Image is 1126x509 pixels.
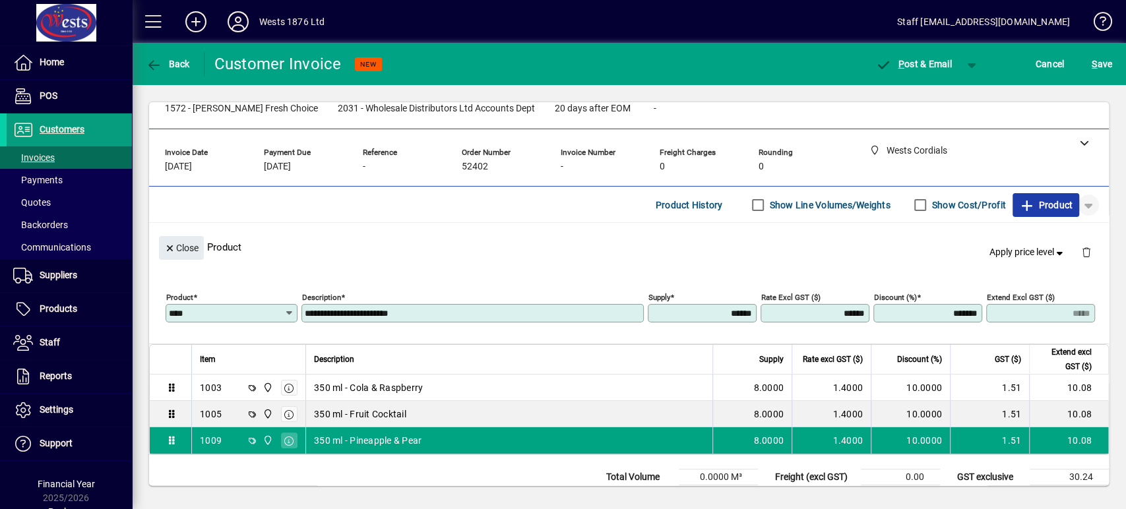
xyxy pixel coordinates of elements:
button: Apply price level [984,241,1071,264]
app-page-header-button: Delete [1071,246,1102,258]
span: Products [40,303,77,314]
span: Item [200,352,216,367]
a: Staff [7,326,132,359]
div: Customer Invoice [214,53,342,75]
span: POS [40,90,57,101]
button: Back [142,52,193,76]
span: Close [164,237,199,259]
a: POS [7,80,132,113]
td: 1.51 [950,427,1029,454]
td: 0.0000 M³ [679,469,758,485]
button: Delete [1071,236,1102,268]
span: 52402 [462,162,488,172]
span: Description [314,352,354,367]
td: 1.51 [950,401,1029,427]
div: Product [149,223,1109,271]
span: 8.0000 [754,381,784,394]
mat-label: Product [166,293,193,302]
td: 1.51 [950,374,1029,401]
label: Show Line Volumes/Weights [767,198,891,212]
span: Home [40,57,64,67]
span: 1572 - [PERSON_NAME] Fresh Choice [165,104,318,114]
mat-label: Discount (%) [874,293,917,302]
a: Backorders [7,214,132,236]
span: 350 ml - Fruit Cocktail [314,407,406,421]
a: Products [7,293,132,326]
span: Apply price level [989,245,1066,259]
button: Cancel [1032,52,1068,76]
span: Back [146,59,190,69]
span: 8.0000 [754,407,784,421]
button: Save [1088,52,1115,76]
span: Wests Cordials [259,433,274,448]
div: Staff [EMAIL_ADDRESS][DOMAIN_NAME] [897,11,1070,32]
td: Total Volume [600,469,679,485]
mat-label: Supply [648,293,670,302]
a: Support [7,427,132,460]
app-page-header-button: Back [132,52,204,76]
span: - [654,104,656,114]
button: Profile [217,10,259,34]
span: Wests Cordials [259,407,274,421]
span: Product History [656,195,723,216]
span: Support [40,438,73,448]
td: Total Weight [600,485,679,501]
mat-label: Rate excl GST ($) [761,293,821,302]
div: 1009 [200,434,222,447]
button: Product [1013,193,1079,217]
span: Rate excl GST ($) [803,352,863,367]
span: GST ($) [995,352,1021,367]
a: Knowledge Base [1083,3,1110,45]
span: Staff [40,337,60,347]
span: NEW [360,60,377,69]
span: Product [1019,195,1073,216]
a: Payments [7,169,132,191]
a: Quotes [7,191,132,214]
div: 1.4000 [800,407,863,421]
td: 10.08 [1029,401,1108,427]
a: Settings [7,394,132,427]
span: Financial Year [38,479,95,489]
span: 350 ml - Pineapple & Pear [314,434,422,447]
button: Close [159,236,204,260]
span: Reports [40,371,72,381]
span: Discount (%) [897,352,942,367]
span: ave [1092,53,1112,75]
span: Supply [759,352,784,367]
a: Reports [7,360,132,393]
span: Wests Cordials [259,380,274,395]
span: Communications [13,242,91,253]
span: Cancel [1036,53,1065,75]
span: - [363,162,365,172]
span: S [1092,59,1097,69]
span: 8.0000 [754,434,784,447]
div: 1003 [200,381,222,394]
span: Suppliers [40,270,77,280]
div: 1005 [200,407,222,421]
span: ost & Email [875,59,952,69]
span: Customers [40,124,84,135]
td: Rounding [768,485,861,501]
td: GST [951,485,1030,501]
div: Wests 1876 Ltd [259,11,325,32]
td: 0.0000 Kg [679,485,758,501]
span: P [898,59,904,69]
span: Quotes [13,197,51,208]
span: Backorders [13,220,68,230]
span: 0 [660,162,665,172]
td: 10.08 [1029,427,1108,454]
span: 350 ml - Cola & Raspberry [314,381,423,394]
span: Payments [13,175,63,185]
span: 0 [759,162,764,172]
td: 30.24 [1030,469,1109,485]
span: 20 days after EOM [555,104,631,114]
span: Invoices [13,152,55,163]
span: [DATE] [264,162,291,172]
a: Suppliers [7,259,132,292]
a: Communications [7,236,132,258]
td: 10.0000 [871,401,950,427]
button: Product History [650,193,728,217]
span: Extend excl GST ($) [1038,345,1092,374]
button: Post & Email [869,52,958,76]
td: 4.53 [1030,485,1109,501]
